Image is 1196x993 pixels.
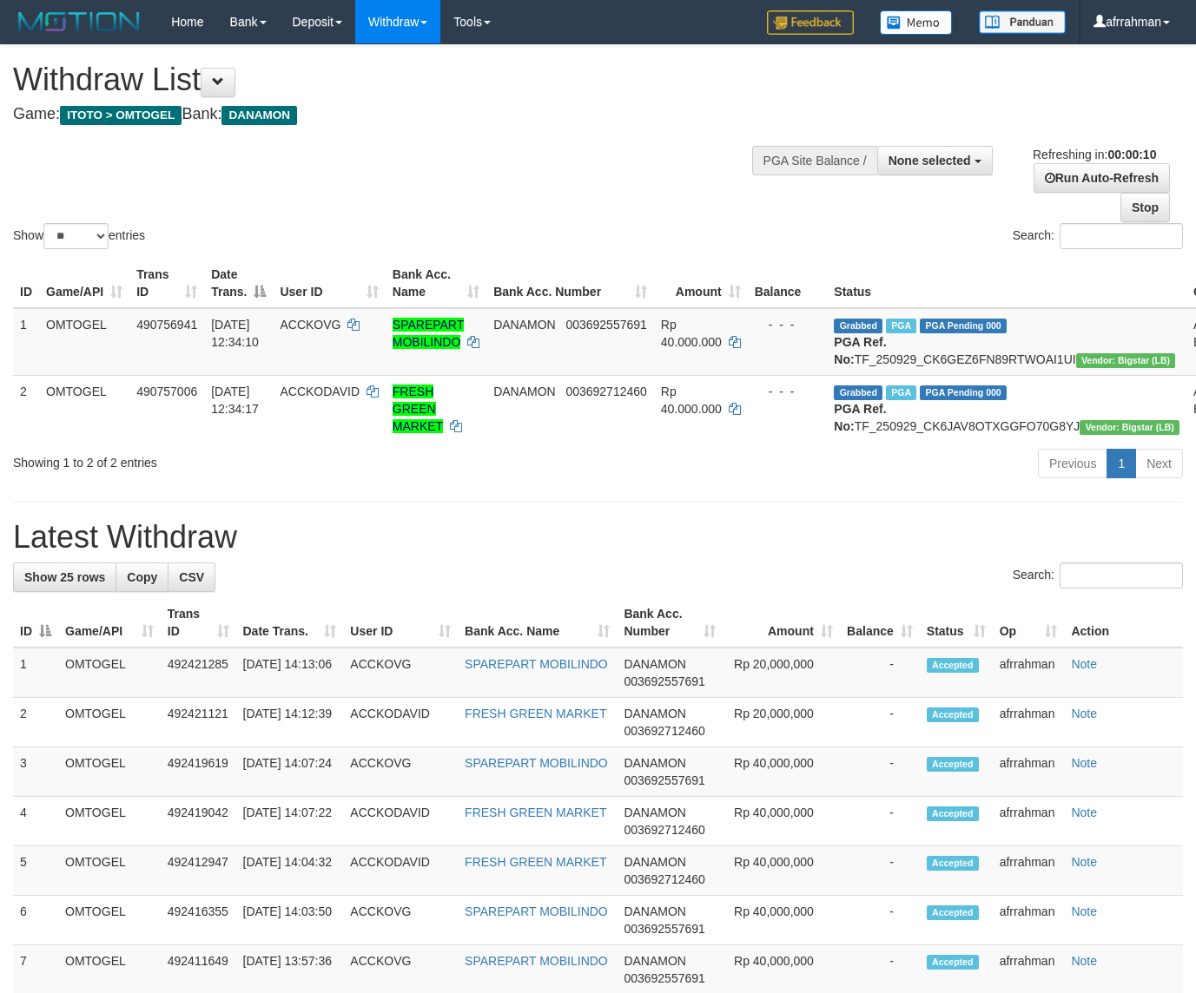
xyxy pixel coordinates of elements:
[1013,223,1183,249] label: Search:
[993,648,1065,698] td: afrrahman
[834,319,882,333] span: Grabbed
[393,318,464,349] a: SPAREPART MOBILINDO
[13,62,780,97] h1: Withdraw List
[993,698,1065,747] td: afrrahman
[723,648,840,698] td: Rp 20,000,000
[624,904,686,918] span: DANAMON
[979,10,1066,34] img: panduan.png
[236,896,344,945] td: [DATE] 14:03:50
[624,724,704,738] span: Copy 003692712460 to clipboard
[723,747,840,797] td: Rp 40,000,000
[927,955,979,970] span: Accepted
[58,797,161,846] td: OMTOGEL
[465,707,606,720] a: FRESH GREEN MARKET
[458,598,617,648] th: Bank Acc. Name: activate to sort column ascending
[927,658,979,673] span: Accepted
[877,146,993,175] button: None selected
[13,598,58,648] th: ID: activate to sort column descending
[927,757,979,772] span: Accepted
[752,146,877,175] div: PGA Site Balance /
[60,106,182,125] span: ITOTO > OMTOGEL
[161,598,236,648] th: Trans ID: activate to sort column ascending
[13,375,39,442] td: 2
[13,259,39,308] th: ID
[127,570,157,584] span: Copy
[624,756,686,770] span: DANAMON
[39,259,129,308] th: Game/API: activate to sort column ascending
[13,447,486,471] div: Showing 1 to 2 of 2 entries
[624,674,704,688] span: Copy 003692557691 to clipboard
[1033,148,1156,161] span: Refreshing in:
[1107,148,1156,161] strong: 00:00:10
[834,385,882,400] span: Grabbed
[161,698,236,747] td: 492421121
[840,698,920,747] td: -
[993,747,1065,797] td: afrrahman
[465,657,608,671] a: SPAREPART MOBILINDO
[840,648,920,698] td: -
[1034,163,1170,193] a: Run Auto-Refresh
[1107,449,1136,478] a: 1
[886,319,916,333] span: Marked by afrrahman
[993,846,1065,896] td: afrrahman
[993,598,1065,648] th: Op: activate to sort column ascending
[993,896,1065,945] td: afrrahman
[723,846,840,896] td: Rp 40,000,000
[1120,193,1170,222] a: Stop
[624,954,686,968] span: DANAMON
[236,648,344,698] td: [DATE] 14:13:06
[1013,562,1183,589] label: Search:
[827,375,1186,442] td: TF_250929_CK6JAV8OTXGGFO70G8YJ
[840,598,920,648] th: Balance: activate to sort column ascending
[161,747,236,797] td: 492419619
[748,259,828,308] th: Balance
[13,9,145,35] img: MOTION_logo.png
[211,385,259,416] span: [DATE] 12:34:17
[204,259,273,308] th: Date Trans.: activate to sort column descending
[13,747,58,797] td: 3
[465,806,606,819] a: FRESH GREEN MARKET
[43,223,109,249] select: Showentries
[617,598,722,648] th: Bank Acc. Number: activate to sort column ascending
[486,259,654,308] th: Bank Acc. Number: activate to sort column ascending
[161,846,236,896] td: 492412947
[236,797,344,846] td: [DATE] 14:07:22
[840,846,920,896] td: -
[1060,562,1183,589] input: Search:
[280,385,360,398] span: ACCKODAVID
[465,904,608,918] a: SPAREPART MOBILINDO
[1038,449,1107,478] a: Previous
[465,954,608,968] a: SPAREPART MOBILINDO
[58,698,161,747] td: OMTOGEL
[1071,806,1097,819] a: Note
[993,797,1065,846] td: afrrahman
[13,846,58,896] td: 5
[13,562,116,592] a: Show 25 rows
[58,846,161,896] td: OMTOGEL
[236,846,344,896] td: [DATE] 14:04:32
[927,707,979,722] span: Accepted
[39,308,129,376] td: OMTOGEL
[889,154,971,168] span: None selected
[13,223,145,249] label: Show entries
[1071,707,1097,720] a: Note
[58,598,161,648] th: Game/API: activate to sort column ascending
[565,318,646,332] span: Copy 003692557691 to clipboard
[161,797,236,846] td: 492419042
[393,385,443,433] a: FRESH GREEN MARKET
[624,773,704,787] span: Copy 003692557691 to clipboard
[1071,756,1097,770] a: Note
[58,648,161,698] td: OMTOGEL
[834,402,886,433] b: PGA Ref. No:
[827,259,1186,308] th: Status
[221,106,297,125] span: DANAMON
[13,106,780,123] h4: Game: Bank:
[661,385,722,416] span: Rp 40.000.000
[767,10,854,35] img: Feedback.jpg
[493,385,556,398] span: DANAMON
[723,598,840,648] th: Amount: activate to sort column ascending
[161,896,236,945] td: 492416355
[1076,353,1176,368] span: Vendor URL: https://dashboard.q2checkout.com/secure
[834,335,886,366] b: PGA Ref. No:
[624,922,704,936] span: Copy 003692557691 to clipboard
